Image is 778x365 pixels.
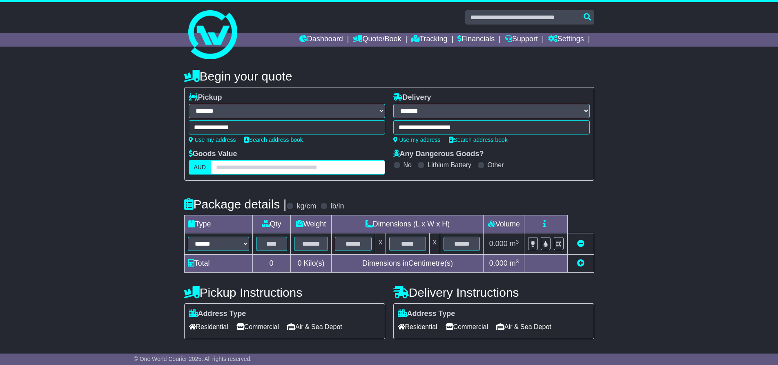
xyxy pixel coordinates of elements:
a: Add new item [577,259,584,267]
td: Weight [290,215,332,233]
a: Use my address [189,137,236,143]
span: Commercial [446,320,488,333]
a: Tracking [411,33,447,47]
td: x [429,233,440,255]
td: 0 [252,255,290,273]
span: Residential [189,320,228,333]
h4: Delivery Instructions [393,286,594,299]
td: x [375,233,386,255]
h4: Pickup Instructions [184,286,385,299]
label: Address Type [398,309,455,318]
span: Residential [398,320,437,333]
span: 0 [297,259,301,267]
td: Total [184,255,252,273]
label: Goods Value [189,150,237,159]
label: kg/cm [296,202,316,211]
span: Air & Sea Depot [496,320,551,333]
span: Commercial [236,320,279,333]
td: Qty [252,215,290,233]
a: Quote/Book [353,33,401,47]
span: m [510,259,519,267]
h4: Begin your quote [184,69,594,83]
span: Air & Sea Depot [287,320,342,333]
a: Remove this item [577,240,584,248]
td: Kilo(s) [290,255,332,273]
sup: 3 [516,258,519,264]
label: Address Type [189,309,246,318]
td: Volume [484,215,524,233]
td: Dimensions (L x W x H) [332,215,484,233]
a: Settings [548,33,584,47]
label: Any Dangerous Goods? [393,150,484,159]
span: © One World Courier 2025. All rights reserved. [134,356,252,362]
span: m [510,240,519,248]
label: No [403,161,412,169]
span: 0.000 [489,240,508,248]
span: 0.000 [489,259,508,267]
a: Dashboard [299,33,343,47]
td: Dimensions in Centimetre(s) [332,255,484,273]
sup: 3 [516,239,519,245]
label: Lithium Battery [428,161,471,169]
label: lb/in [330,202,344,211]
a: Search address book [449,137,508,143]
td: Type [184,215,252,233]
h4: Package details | [184,197,287,211]
label: Delivery [393,93,431,102]
label: AUD [189,160,212,175]
label: Other [488,161,504,169]
a: Search address book [244,137,303,143]
a: Financials [457,33,495,47]
label: Pickup [189,93,222,102]
a: Use my address [393,137,441,143]
a: Support [505,33,538,47]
